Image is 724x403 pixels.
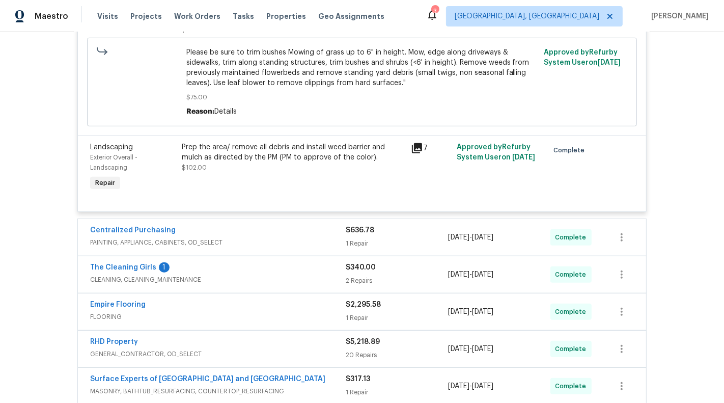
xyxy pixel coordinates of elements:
[90,275,346,285] span: CLEANING, CLEANING_MAINTENANCE
[91,178,119,188] span: Repair
[346,375,370,383] span: $317.13
[448,383,469,390] span: [DATE]
[182,142,405,163] div: Prep the area/ remove all debris and install weed barrier and mulch as directed by the PM (PM to ...
[472,308,493,315] span: [DATE]
[214,108,237,115] span: Details
[555,307,591,317] span: Complete
[346,301,381,308] span: $2,295.58
[472,271,493,278] span: [DATE]
[90,154,137,171] span: Exterior Overall - Landscaping
[555,344,591,354] span: Complete
[318,11,384,21] span: Geo Assignments
[472,345,493,353] span: [DATE]
[90,375,325,383] a: Surface Experts of [GEOGRAPHIC_DATA] and [GEOGRAPHIC_DATA]
[448,345,469,353] span: [DATE]
[346,387,448,397] div: 1 Repair
[448,232,493,243] span: -
[455,11,599,21] span: [GEOGRAPHIC_DATA], [GEOGRAPHIC_DATA]
[90,312,346,322] span: FLOORING
[411,142,451,154] div: 7
[553,145,589,155] span: Complete
[90,349,346,359] span: GENERAL_CONTRACTOR, OD_SELECT
[90,301,146,308] a: Empire Flooring
[448,307,493,317] span: -
[346,238,448,249] div: 1 Repair
[346,313,448,323] div: 1 Repair
[90,264,156,271] a: The Cleaning Girls
[97,11,118,21] span: Visits
[647,11,709,21] span: [PERSON_NAME]
[457,144,535,161] span: Approved by Refurby System User on
[186,47,538,88] span: Please be sure to trim bushes Mowing of grass up to 6" in height. Mow, edge along driveways & sid...
[472,234,493,241] span: [DATE]
[448,381,493,391] span: -
[598,59,621,66] span: [DATE]
[346,227,374,234] span: $636.78
[174,11,220,21] span: Work Orders
[346,338,380,345] span: $5,218.89
[544,49,621,66] span: Approved by Refurby System User on
[90,144,133,151] span: Landscaping
[90,237,346,248] span: PAINTING, APPLIANCE, CABINETS, OD_SELECT
[555,232,591,243] span: Complete
[448,270,493,280] span: -
[346,276,448,286] div: 2 Repairs
[90,386,346,396] span: MASONRY, BATHTUB_RESURFACING, COUNTERTOP_RESURFACING
[35,11,68,21] span: Maestro
[159,262,170,273] div: 1
[130,11,162,21] span: Projects
[346,350,448,360] div: 20 Repairs
[448,308,469,315] span: [DATE]
[448,271,469,278] span: [DATE]
[431,6,438,16] div: 3
[90,227,176,234] a: Centralized Purchasing
[448,234,469,241] span: [DATE]
[555,270,591,280] span: Complete
[186,108,214,115] span: Reason:
[512,154,535,161] span: [DATE]
[182,165,207,171] span: $102.00
[472,383,493,390] span: [DATE]
[266,11,306,21] span: Properties
[90,338,138,345] a: RHD Property
[555,381,591,391] span: Complete
[346,264,376,271] span: $340.00
[233,13,254,20] span: Tasks
[448,344,493,354] span: -
[186,92,538,102] span: $75.00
